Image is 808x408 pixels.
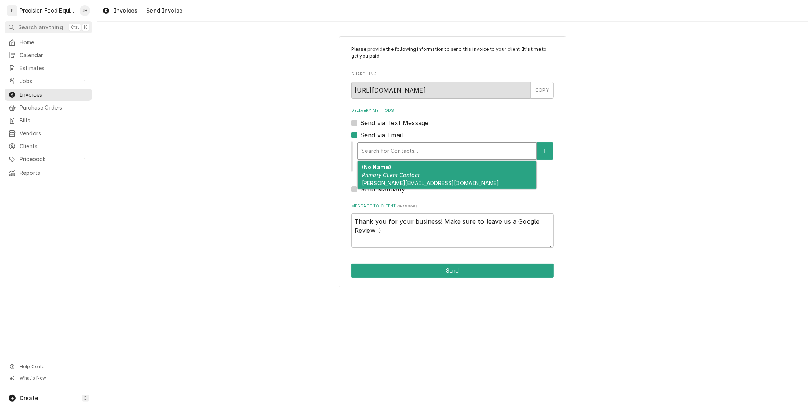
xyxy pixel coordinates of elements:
div: Precision Food Equipment LLC [20,7,75,14]
label: Delivery Methods [351,108,554,114]
span: What's New [20,375,88,381]
a: Home [5,36,92,49]
span: Bills [20,117,88,124]
a: Reports [5,167,92,179]
span: Calendar [20,52,88,59]
span: Purchase Orders [20,104,88,111]
span: Send Invoice [144,7,183,14]
span: Jobs [20,77,77,85]
button: Create New Contact [537,142,553,160]
span: [PERSON_NAME][EMAIL_ADDRESS][DOMAIN_NAME] [362,180,499,186]
div: JH [80,5,90,16]
strong: (No Name) [362,164,391,170]
a: Invoices [5,89,92,101]
div: Invoice Send Form [351,46,554,248]
button: COPY [530,82,554,99]
a: Clients [5,140,92,152]
a: Go to Jobs [5,75,92,87]
span: K [84,24,87,30]
svg: Create New Contact [542,148,547,154]
div: Delivery Methods [351,108,554,194]
button: Send [351,264,554,278]
span: Pricebook [20,155,77,163]
a: Go to What's New [5,373,92,383]
p: Please provide the following information to send this invoice to your client. It's time to get yo... [351,46,554,60]
a: Vendors [5,127,92,140]
div: Message to Client [351,203,554,248]
label: Send via Email [360,130,403,140]
span: Invoices [114,7,138,14]
span: Search anything [18,24,63,31]
a: Calendar [5,49,92,61]
label: Send via Text Message [360,118,428,127]
span: Vendors [20,130,88,137]
span: Reports [20,169,88,177]
span: Ctrl [71,24,79,30]
div: Button Group [351,264,554,278]
div: Invoice Send [339,36,566,287]
div: Button Group Row [351,264,554,278]
a: Bills [5,115,92,127]
span: Home [20,39,88,46]
span: Invoices [20,91,88,99]
div: Share Link [351,71,554,98]
span: Clients [20,143,88,150]
label: Message to Client [351,203,554,209]
a: Go to Pricebook [5,153,92,165]
a: Invoices [99,5,141,17]
label: Share Link [351,71,554,77]
span: Estimates [20,64,88,72]
a: Estimates [5,62,92,74]
button: Search anythingCtrlK [5,21,92,33]
a: Purchase Orders [5,102,92,114]
textarea: Thank you for your business! Make sure to leave us a Google Review :) [351,213,554,248]
em: Primary Client Contact [362,172,420,178]
span: C [84,395,87,401]
a: Go to Help Center [5,361,92,372]
div: P [7,5,17,16]
span: ( optional ) [396,204,417,208]
label: Send Manually [360,185,405,194]
span: Create [20,395,38,401]
div: Jason Hertel's Avatar [80,5,90,16]
span: Help Center [20,364,88,370]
